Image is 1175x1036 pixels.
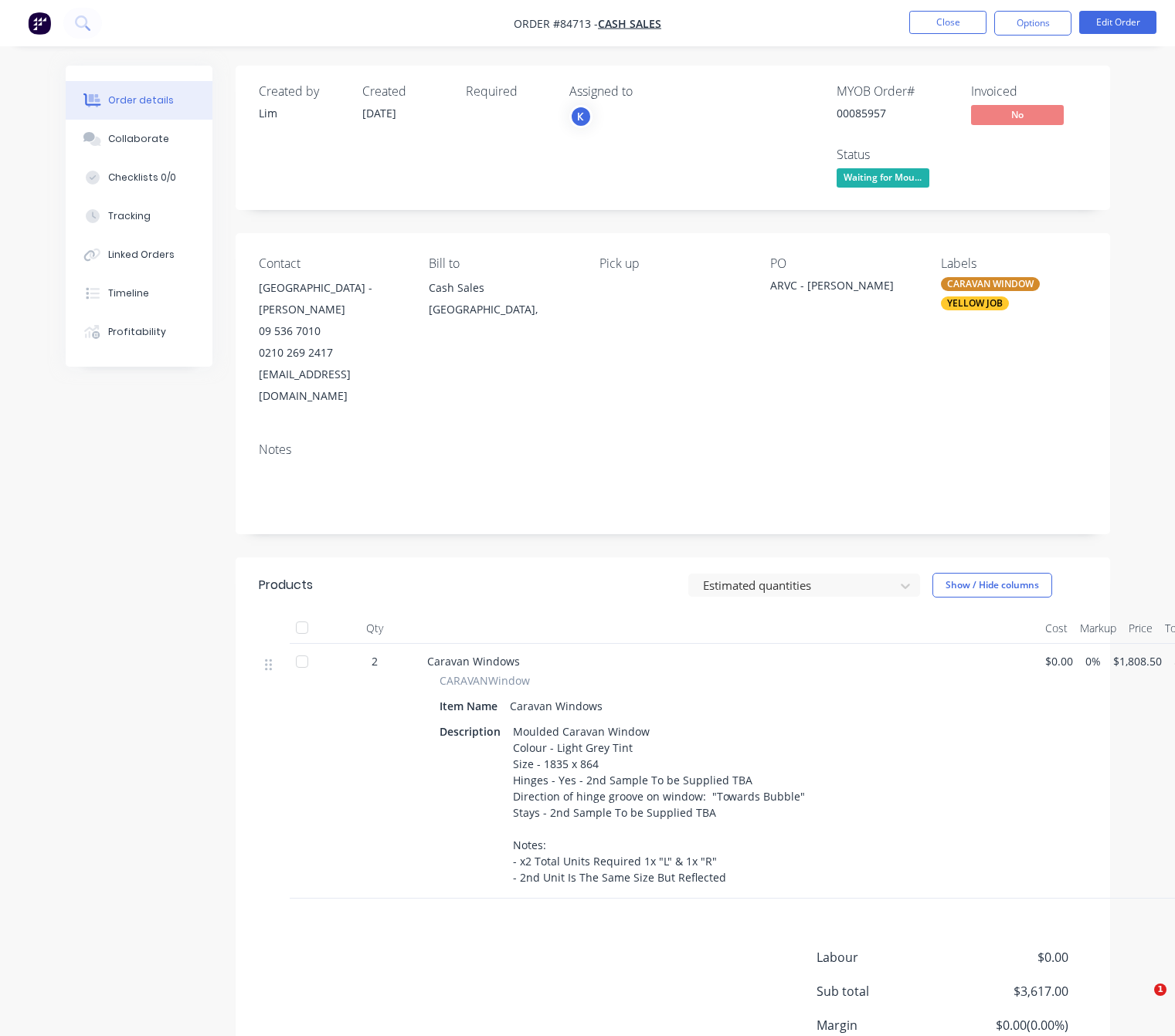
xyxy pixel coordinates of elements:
[941,277,1040,291] div: CARAVAN WINDOW
[909,11,987,34] button: Close
[971,84,1087,99] div: Invoiced
[372,653,378,669] span: 2
[569,84,724,99] div: Assigned to
[941,256,1087,271] div: Labels
[259,277,405,320] div: [GEOGRAPHIC_DATA] - [PERSON_NAME]
[440,695,504,717] div: Item Name
[108,93,174,107] div: Order details
[259,364,405,407] div: [EMAIL_ADDRESS][DOMAIN_NAME]
[953,1016,1068,1034] span: $0.00 ( 0.00 %)
[507,720,811,889] div: Moulded Caravan Window Colour - Light Grey Tint Size - 1835 x 864 Hinges - Yes - 2nd Sample To be...
[429,277,575,327] div: Cash Sales[GEOGRAPHIC_DATA],
[770,277,916,299] div: ARVC - [PERSON_NAME]
[941,296,1009,310] div: YELLOW JOB
[837,168,929,188] span: Waiting for Mou...
[599,256,745,271] div: Pick up
[837,168,929,191] button: Waiting for Mou...
[1039,613,1074,644] div: Cost
[259,277,405,407] div: [GEOGRAPHIC_DATA] - [PERSON_NAME]09 536 70100210 269 2417[EMAIL_ADDRESS][DOMAIN_NAME]
[817,1016,954,1034] span: Margin
[1122,984,1160,1021] iframe: Intercom live chat
[440,672,530,689] span: CARAVANWindow
[466,84,551,99] div: Required
[66,313,212,351] button: Profitability
[108,171,176,185] div: Checklists 0/0
[569,105,593,128] button: K
[108,209,151,223] div: Tracking
[66,235,212,274] button: Linked Orders
[837,105,953,121] div: 00085957
[514,16,598,31] span: Order #84713 -
[108,132,169,146] div: Collaborate
[817,948,954,967] span: Labour
[440,720,507,743] div: Description
[259,442,1087,457] div: Notes
[108,286,149,300] div: Timeline
[66,81,212,120] button: Order details
[429,299,575,320] div: [GEOGRAPHIC_DATA],
[1085,653,1101,669] span: 0%
[1122,613,1159,644] div: Price
[66,120,212,158] button: Collaborate
[362,106,396,120] span: [DATE]
[504,695,609,717] div: Caravan Windows
[1079,11,1156,34] button: Edit Order
[1074,613,1122,644] div: Markup
[259,320,405,342] div: 09 536 7010
[971,105,1064,124] span: No
[66,197,212,235] button: Tracking
[259,84,344,99] div: Created by
[429,256,575,271] div: Bill to
[108,325,166,339] div: Profitability
[427,654,520,669] span: Caravan Windows
[259,105,344,121] div: Lim
[259,576,313,594] div: Products
[953,948,1068,967] span: $0.00
[1154,984,1167,996] span: 1
[770,256,916,271] div: PO
[259,342,405,364] div: 0210 269 2417
[362,84,447,99] div: Created
[953,982,1068,1000] span: $3,617.00
[429,277,575,299] div: Cash Sales
[66,274,212,313] button: Timeline
[108,248,175,262] div: Linked Orders
[259,256,405,271] div: Contact
[994,11,1071,36] button: Options
[28,12,51,35] img: Factory
[1113,653,1162,669] span: $1,808.50
[598,16,661,31] a: Cash Sales
[66,158,212,197] button: Checklists 0/0
[1045,653,1073,669] span: $0.00
[932,573,1052,598] button: Show / Hide columns
[817,982,954,1000] span: Sub total
[328,613,421,644] div: Qty
[837,147,953,162] div: Status
[837,84,953,99] div: MYOB Order #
